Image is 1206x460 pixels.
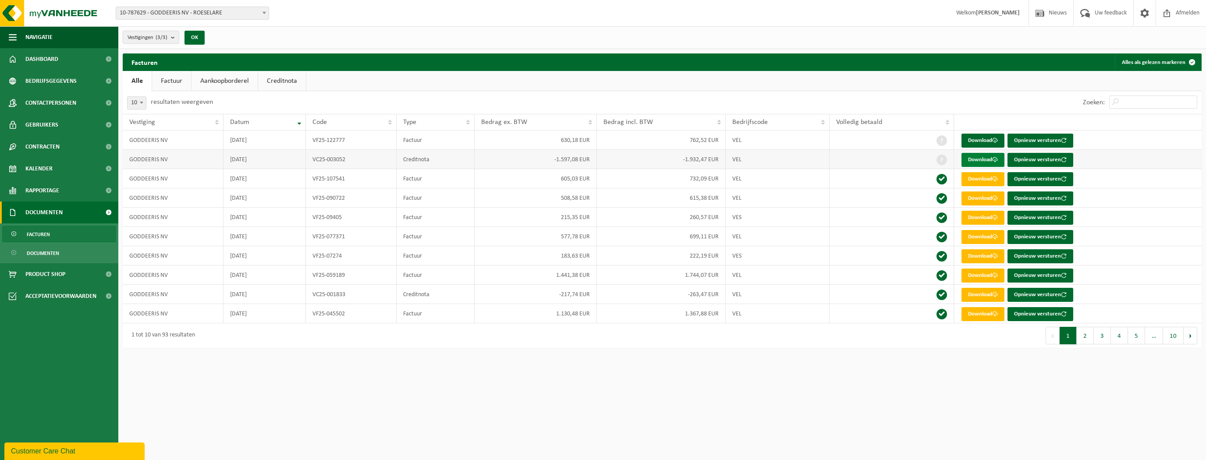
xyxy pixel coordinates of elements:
[116,7,269,19] span: 10-787629 - GODDEERIS NV - ROESELARE
[726,169,830,188] td: VEL
[475,265,597,285] td: 1.441,38 EUR
[732,119,768,126] span: Bedrijfscode
[25,26,53,48] span: Navigatie
[128,31,167,44] span: Vestigingen
[475,150,597,169] td: -1.597,08 EUR
[230,119,249,126] span: Datum
[151,99,213,106] label: resultaten weergeven
[403,119,416,126] span: Type
[597,265,726,285] td: 1.744,07 EUR
[597,169,726,188] td: 732,09 EUR
[961,211,1004,225] a: Download
[726,227,830,246] td: VEL
[726,188,830,208] td: VEL
[223,188,306,208] td: [DATE]
[961,153,1004,167] a: Download
[25,136,60,158] span: Contracten
[156,35,167,40] count: (3/3)
[4,441,146,460] iframe: chat widget
[597,246,726,265] td: 222,19 EUR
[312,119,327,126] span: Code
[961,249,1004,263] a: Download
[1007,269,1073,283] button: Opnieuw versturen
[1163,327,1184,344] button: 10
[475,285,597,304] td: -217,74 EUR
[306,265,397,285] td: VF25-059189
[306,188,397,208] td: VF25-090722
[1111,327,1128,344] button: 4
[306,227,397,246] td: VF25-077371
[1094,327,1111,344] button: 3
[397,188,475,208] td: Factuur
[1007,211,1073,225] button: Opnieuw versturen
[1007,191,1073,205] button: Opnieuw versturen
[2,226,116,242] a: Facturen
[123,208,223,227] td: GODDEERIS NV
[397,131,475,150] td: Factuur
[223,246,306,265] td: [DATE]
[397,150,475,169] td: Creditnota
[961,230,1004,244] a: Download
[223,169,306,188] td: [DATE]
[25,263,65,285] span: Product Shop
[961,172,1004,186] a: Download
[306,131,397,150] td: VF25-122777
[726,208,830,227] td: VES
[123,150,223,169] td: GODDEERIS NV
[475,246,597,265] td: 183,63 EUR
[123,169,223,188] td: GODDEERIS NV
[726,246,830,265] td: VES
[25,180,59,202] span: Rapportage
[475,131,597,150] td: 630,18 EUR
[397,208,475,227] td: Factuur
[223,227,306,246] td: [DATE]
[397,285,475,304] td: Creditnota
[223,285,306,304] td: [DATE]
[475,188,597,208] td: 508,58 EUR
[123,285,223,304] td: GODDEERIS NV
[27,226,50,243] span: Facturen
[961,269,1004,283] a: Download
[1145,327,1163,344] span: …
[1115,53,1201,71] button: Alles als gelezen markeren
[475,227,597,246] td: 577,78 EUR
[1184,327,1197,344] button: Next
[258,71,306,91] a: Creditnota
[306,304,397,323] td: VF25-045502
[597,208,726,227] td: 260,57 EUR
[25,202,63,223] span: Documenten
[1007,153,1073,167] button: Opnieuw versturen
[223,208,306,227] td: [DATE]
[2,244,116,261] a: Documenten
[223,265,306,285] td: [DATE]
[397,227,475,246] td: Factuur
[597,285,726,304] td: -263,47 EUR
[123,71,152,91] a: Alle
[306,150,397,169] td: VC25-003052
[123,227,223,246] td: GODDEERIS NV
[128,97,146,109] span: 10
[961,134,1004,148] a: Download
[976,10,1020,16] strong: [PERSON_NAME]
[597,131,726,150] td: 762,52 EUR
[1128,327,1145,344] button: 5
[475,169,597,188] td: 605,03 EUR
[726,285,830,304] td: VEL
[184,31,205,45] button: OK
[306,208,397,227] td: VF25-09405
[192,71,258,91] a: Aankoopborderel
[127,328,195,343] div: 1 tot 10 van 93 resultaten
[1083,99,1105,106] label: Zoeken:
[223,150,306,169] td: [DATE]
[475,304,597,323] td: 1.130,48 EUR
[25,114,58,136] span: Gebruikers
[1046,327,1060,344] button: Previous
[597,227,726,246] td: 699,11 EUR
[726,131,830,150] td: VEL
[25,158,53,180] span: Kalender
[961,191,1004,205] a: Download
[1060,327,1077,344] button: 1
[1007,249,1073,263] button: Opnieuw versturen
[223,304,306,323] td: [DATE]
